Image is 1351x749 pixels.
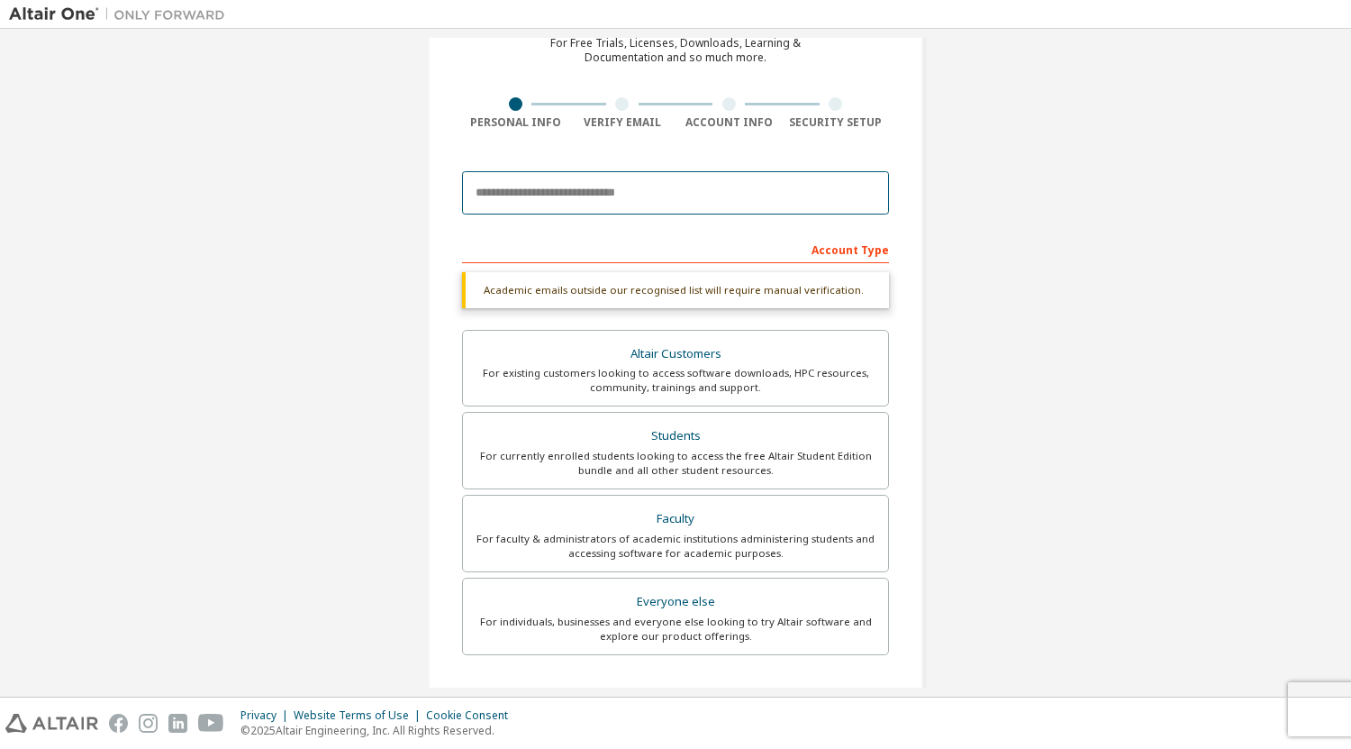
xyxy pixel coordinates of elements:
div: For faculty & administrators of academic institutions administering students and accessing softwa... [474,532,877,561]
div: Altair Customers [474,342,877,367]
p: © 2025 Altair Engineering, Inc. All Rights Reserved. [240,723,519,738]
img: facebook.svg [109,714,128,733]
div: Account Type [462,234,889,263]
div: Your Profile [462,682,889,711]
div: For currently enrolled students looking to access the free Altair Student Edition bundle and all ... [474,449,877,478]
div: Website Terms of Use [294,708,426,723]
div: Privacy [240,708,294,723]
img: Altair One [9,5,234,23]
img: instagram.svg [139,714,158,733]
div: Personal Info [462,115,569,130]
div: Account Info [675,115,783,130]
div: Academic emails outside our recognised list will require manual verification. [462,272,889,308]
div: For Free Trials, Licenses, Downloads, Learning & Documentation and so much more. [550,36,801,65]
div: For existing customers looking to access software downloads, HPC resources, community, trainings ... [474,366,877,395]
div: Security Setup [783,115,890,130]
div: Cookie Consent [426,708,519,723]
div: Everyone else [474,589,877,615]
div: Faculty [474,507,877,532]
div: Verify Email [569,115,676,130]
div: Students [474,424,877,449]
img: youtube.svg [198,714,224,733]
div: For individuals, businesses and everyone else looking to try Altair software and explore our prod... [474,615,877,644]
img: altair_logo.svg [5,714,98,733]
img: linkedin.svg [168,714,187,733]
